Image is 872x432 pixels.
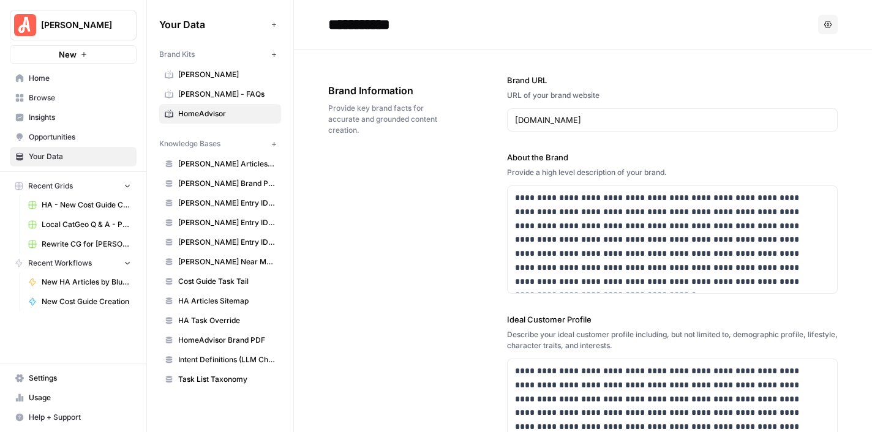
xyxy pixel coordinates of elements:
[159,17,266,32] span: Your Data
[10,45,137,64] button: New
[10,69,137,88] a: Home
[178,374,276,385] span: Task List Taxonomy
[507,329,838,351] div: Describe your ideal customer profile including, but not limited to, demographic profile, lifestyl...
[328,103,438,136] span: Provide key brand facts for accurate and grounded content creation.
[178,237,276,248] span: [PERSON_NAME] Entry IDs: Unified Task
[159,350,281,370] a: Intent Definitions (LLM Chatbot)
[178,335,276,346] span: HomeAdvisor Brand PDF
[159,104,281,124] a: HomeAdvisor
[29,412,131,423] span: Help + Support
[507,74,838,86] label: Brand URL
[29,373,131,384] span: Settings
[159,291,281,311] a: HA Articles Sitemap
[10,147,137,166] a: Your Data
[10,388,137,408] a: Usage
[178,296,276,307] span: HA Articles Sitemap
[159,311,281,330] a: HA Task Override
[178,108,276,119] span: HomeAdvisor
[10,368,137,388] a: Settings
[42,277,131,288] span: New HA Articles by Blueprint
[29,92,131,103] span: Browse
[159,272,281,291] a: Cost Guide Task Tail
[159,154,281,174] a: [PERSON_NAME] Articles Sitemaps
[178,198,276,209] span: [PERSON_NAME] Entry IDs: Location
[42,296,131,307] span: New Cost Guide Creation
[507,90,838,101] div: URL of your brand website
[159,138,220,149] span: Knowledge Bases
[178,217,276,228] span: [PERSON_NAME] Entry IDs: Questions
[42,239,131,250] span: Rewrite CG for [PERSON_NAME] - Grading version Grid
[159,84,281,104] a: [PERSON_NAME] - FAQs
[23,234,137,254] a: Rewrite CG for [PERSON_NAME] - Grading version Grid
[23,195,137,215] a: HA - New Cost Guide Creation Grid
[159,330,281,350] a: HomeAdvisor Brand PDF
[23,272,137,292] a: New HA Articles by Blueprint
[10,108,137,127] a: Insights
[507,313,838,326] label: Ideal Customer Profile
[159,174,281,193] a: [PERSON_NAME] Brand PDF
[178,256,276,267] span: [PERSON_NAME] Near Me Sitemap
[159,252,281,272] a: [PERSON_NAME] Near Me Sitemap
[507,151,838,163] label: About the Brand
[159,65,281,84] a: [PERSON_NAME]
[178,354,276,365] span: Intent Definitions (LLM Chatbot)
[159,213,281,233] a: [PERSON_NAME] Entry IDs: Questions
[178,89,276,100] span: [PERSON_NAME] - FAQs
[159,233,281,252] a: [PERSON_NAME] Entry IDs: Unified Task
[178,69,276,80] span: [PERSON_NAME]
[515,114,830,126] input: www.sundaysoccer.com
[28,181,73,192] span: Recent Grids
[10,88,137,108] a: Browse
[178,315,276,326] span: HA Task Override
[10,10,137,40] button: Workspace: Angi
[178,178,276,189] span: [PERSON_NAME] Brand PDF
[10,254,137,272] button: Recent Workflows
[23,292,137,311] a: New Cost Guide Creation
[59,48,77,61] span: New
[10,408,137,427] button: Help + Support
[42,219,131,230] span: Local CatGeo Q & A - Pass/Fail v2 Grid
[178,276,276,287] span: Cost Guide Task Tail
[42,199,131,210] span: HA - New Cost Guide Creation Grid
[159,370,281,389] a: Task List Taxonomy
[10,177,137,195] button: Recent Grids
[28,258,92,269] span: Recent Workflows
[159,49,195,60] span: Brand Kits
[159,193,281,213] a: [PERSON_NAME] Entry IDs: Location
[29,73,131,84] span: Home
[29,112,131,123] span: Insights
[507,167,838,178] div: Provide a high level description of your brand.
[328,83,438,98] span: Brand Information
[29,151,131,162] span: Your Data
[29,392,131,403] span: Usage
[178,158,276,169] span: [PERSON_NAME] Articles Sitemaps
[29,132,131,143] span: Opportunities
[41,19,115,31] span: [PERSON_NAME]
[10,127,137,147] a: Opportunities
[23,215,137,234] a: Local CatGeo Q & A - Pass/Fail v2 Grid
[14,14,36,36] img: Angi Logo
